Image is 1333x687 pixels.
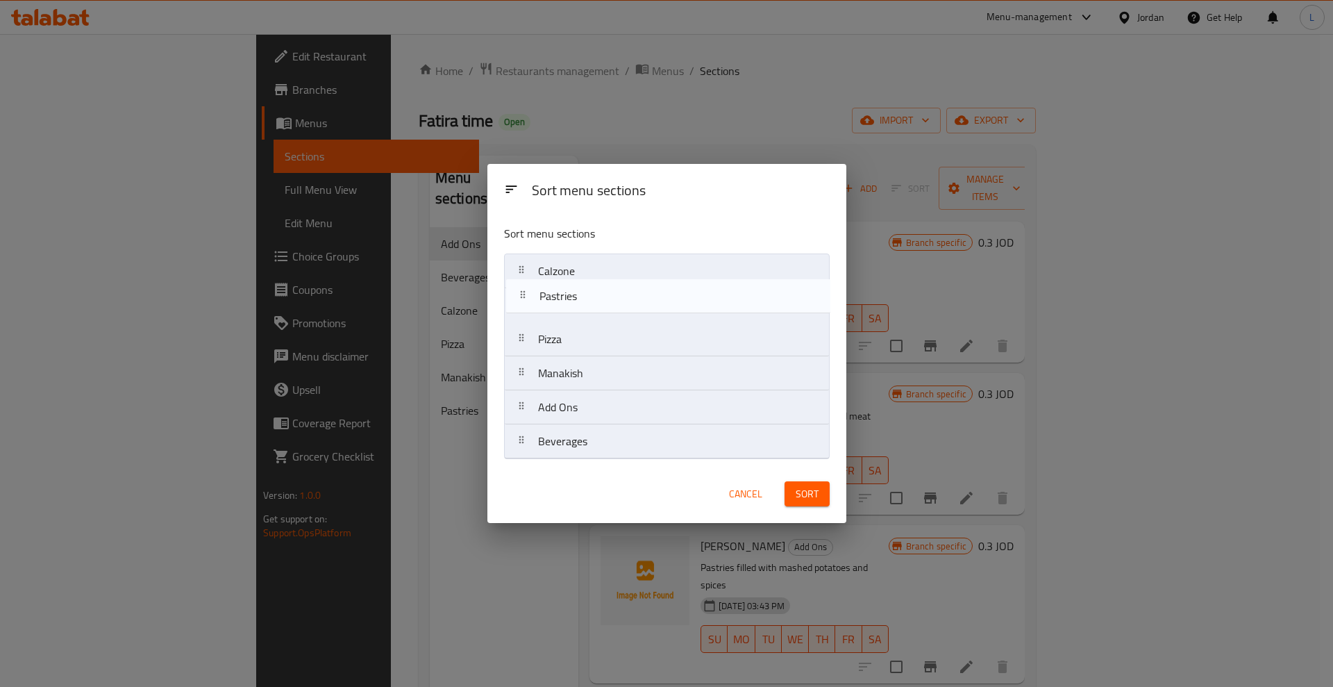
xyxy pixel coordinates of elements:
[504,225,762,242] p: Sort menu sections
[723,481,768,507] button: Cancel
[526,176,835,207] div: Sort menu sections
[796,486,819,503] span: Sort
[785,481,830,507] button: Sort
[729,486,762,503] span: Cancel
